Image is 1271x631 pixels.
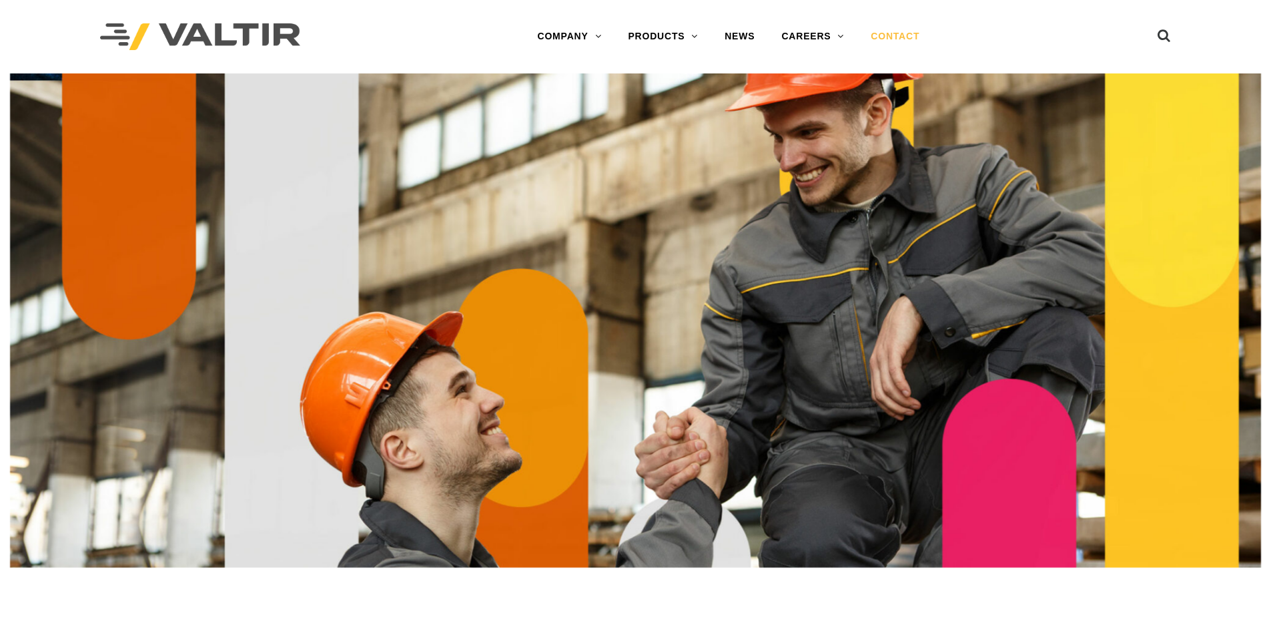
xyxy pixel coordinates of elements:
a: CAREERS [768,23,857,50]
a: PRODUCTS [614,23,711,50]
a: CONTACT [857,23,933,50]
a: COMPANY [524,23,614,50]
img: Valtir [100,23,300,51]
a: NEWS [711,23,768,50]
img: Contact_1 [10,73,1261,568]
